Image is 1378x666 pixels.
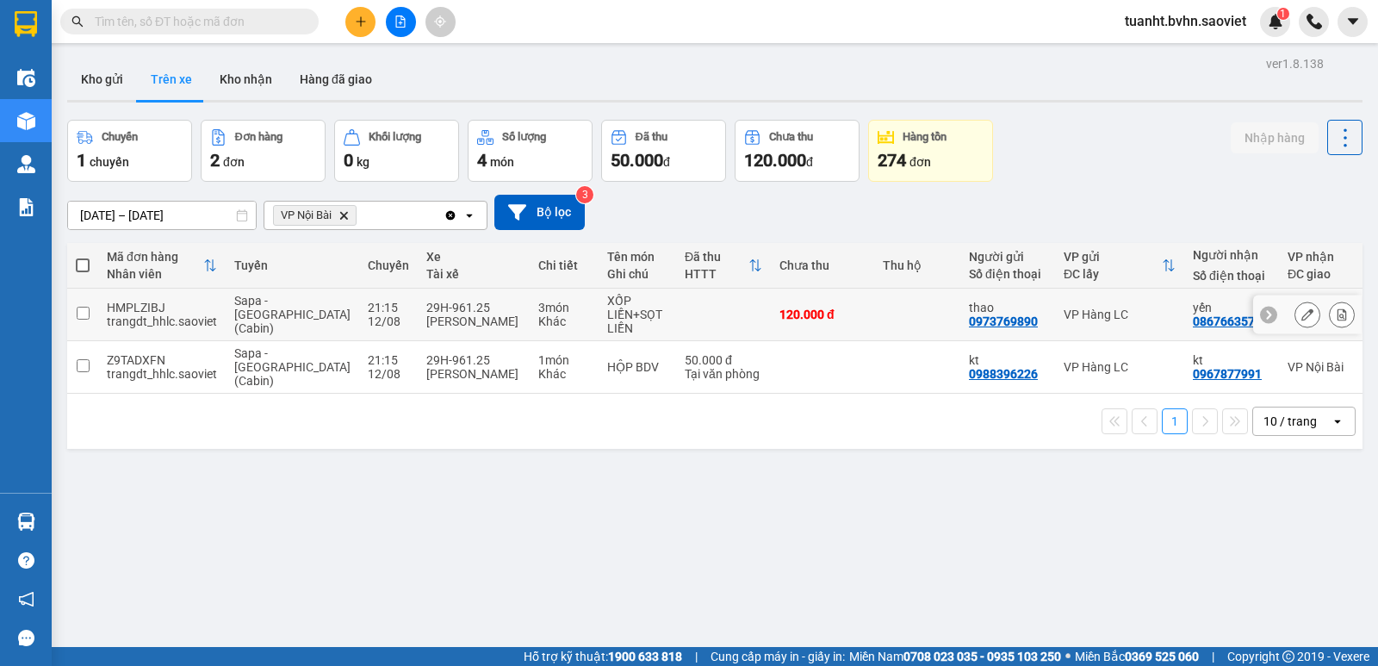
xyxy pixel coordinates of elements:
div: 29H-961.25 [426,353,521,367]
div: Khối lượng [369,131,421,143]
div: Xe [426,250,521,264]
div: 0967877991 [1193,367,1262,381]
div: Chuyến [102,131,138,143]
div: Người gửi [969,250,1046,264]
span: | [695,647,698,666]
span: 1 [1280,8,1286,20]
div: VP Hàng LC [1064,308,1176,321]
button: Chưa thu120.000đ [735,120,860,182]
div: 12/08 [368,367,409,381]
button: Kho nhận [206,59,286,100]
span: ⚪️ [1065,653,1071,660]
th: Toggle SortBy [676,243,771,289]
button: Nhập hàng [1231,122,1319,153]
span: VP Nội Bài, close by backspace [273,205,357,226]
span: message [18,630,34,646]
th: Toggle SortBy [1055,243,1184,289]
div: Chi tiết [538,258,590,272]
span: đ [663,155,670,169]
div: kt [969,353,1046,367]
div: 10 / trang [1263,413,1317,430]
span: 4 [477,150,487,171]
div: Tại văn phòng [685,367,762,381]
button: file-add [386,7,416,37]
button: aim [425,7,456,37]
div: 0988396226 [969,367,1038,381]
div: yến [1193,301,1270,314]
div: Đã thu [636,131,667,143]
div: VP Hàng LC [1064,360,1176,374]
span: 120.000 [744,150,806,171]
div: [PERSON_NAME] [426,314,521,328]
div: Số điện thoại [1193,269,1270,283]
div: 12/08 [368,314,409,328]
span: search [71,16,84,28]
span: tuanht.bvhn.saoviet [1111,10,1260,32]
div: 50.000 đ [685,353,762,367]
span: đ [806,155,813,169]
div: 120.000 đ [779,308,866,321]
div: trangdt_hhlc.saoviet [107,367,217,381]
div: Tuyến [234,258,351,272]
div: Chưa thu [769,131,813,143]
span: 0 [344,150,353,171]
button: Hàng tồn274đơn [868,120,993,182]
span: 274 [878,150,906,171]
span: Cung cấp máy in - giấy in: [711,647,845,666]
img: warehouse-icon [17,513,35,531]
span: copyright [1282,650,1294,663]
button: 1 [1162,408,1188,434]
span: question-circle [18,552,34,569]
span: caret-down [1345,14,1361,29]
div: 29H-961.25 [426,301,521,314]
svg: open [462,209,476,222]
img: phone-icon [1307,14,1322,29]
strong: 0369 525 060 [1125,650,1199,663]
button: Chuyến1chuyến [67,120,192,182]
div: Mã đơn hàng [107,250,203,264]
div: Số điện thoại [969,267,1046,281]
span: Miền Bắc [1075,647,1199,666]
svg: Delete [338,210,349,221]
div: Ghi chú [607,267,667,281]
img: warehouse-icon [17,69,35,87]
button: Trên xe [137,59,206,100]
div: 21:15 [368,301,409,314]
strong: 1900 633 818 [608,650,682,663]
span: kg [357,155,369,169]
button: Đơn hàng2đơn [201,120,326,182]
div: Z9TADXFN [107,353,217,367]
button: Đã thu50.000đ [601,120,726,182]
div: [PERSON_NAME] [426,367,521,381]
div: Chuyến [368,258,409,272]
img: icon-new-feature [1268,14,1283,29]
span: Hỗ trợ kỹ thuật: [524,647,682,666]
div: ĐC lấy [1064,267,1162,281]
button: Hàng đã giao [286,59,386,100]
strong: 0708 023 035 - 0935 103 250 [903,650,1061,663]
span: 1 [77,150,86,171]
span: VP Nội Bài [281,209,332,222]
span: aim [434,16,446,28]
div: 0867663574 [1193,314,1262,328]
div: 21:15 [368,353,409,367]
span: Miền Nam [849,647,1061,666]
button: Số lượng4món [468,120,593,182]
div: Số lượng [502,131,546,143]
div: Tên món [607,250,667,264]
span: notification [18,591,34,607]
img: solution-icon [17,198,35,216]
img: warehouse-icon [17,112,35,130]
button: caret-down [1338,7,1368,37]
th: Toggle SortBy [98,243,226,289]
button: plus [345,7,376,37]
div: Chưa thu [779,258,866,272]
svg: open [1331,414,1344,428]
button: Bộ lọc [494,195,585,230]
span: đơn [909,155,931,169]
div: HMPLZIBJ [107,301,217,314]
div: Khác [538,367,590,381]
div: Hàng tồn [903,131,947,143]
div: trangdt_hhlc.saoviet [107,314,217,328]
button: Kho gửi [67,59,137,100]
